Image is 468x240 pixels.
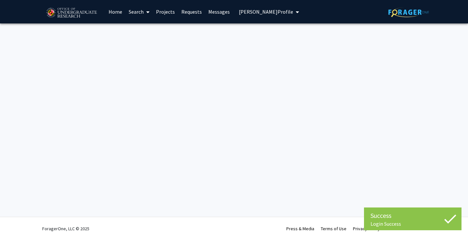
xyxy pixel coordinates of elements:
span: [PERSON_NAME] Profile [239,8,293,15]
a: Messages [205,0,233,23]
div: ForagerOne, LLC © 2025 [42,217,89,240]
a: Requests [178,0,205,23]
div: Success [370,211,455,220]
img: ForagerOne Logo [388,7,429,17]
img: University of Maryland Logo [44,5,99,21]
div: Login Success [370,220,455,227]
a: Terms of Use [321,226,346,232]
a: Home [105,0,125,23]
a: Search [125,0,153,23]
a: Projects [153,0,178,23]
a: Press & Media [286,226,314,232]
a: Privacy Policy [353,226,380,232]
